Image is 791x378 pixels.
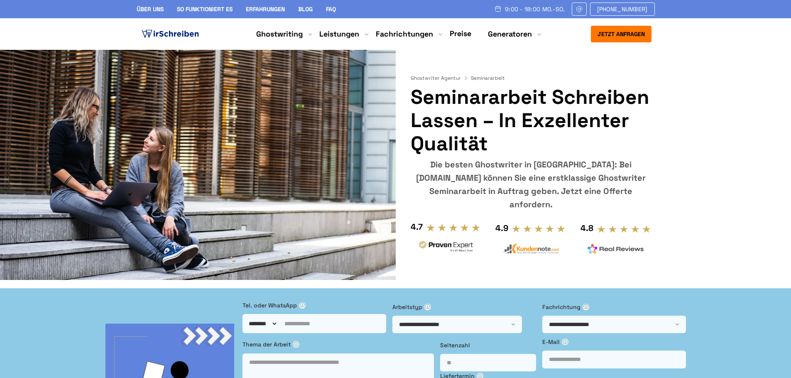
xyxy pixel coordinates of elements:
[326,5,336,13] a: FAQ
[411,220,423,233] div: 4.7
[411,75,469,81] a: Ghostwriter Agentur
[293,341,299,348] span: ⓘ
[542,337,686,346] label: E-Mail
[591,26,651,42] button: Jetzt anfragen
[140,28,201,40] img: logo ghostwriter-österreich
[505,6,565,12] span: 9:00 - 18:00 Mo.-So.
[502,243,559,254] img: kundennote
[512,224,566,233] img: stars
[440,341,536,350] label: Seitenzahl
[494,5,502,12] img: Schedule
[299,302,306,309] span: ⓘ
[542,302,686,312] label: Fachrichtung
[177,5,233,13] a: So funktioniert es
[418,240,474,255] img: provenexpert
[424,304,431,310] span: ⓘ
[495,221,508,235] div: 4.9
[376,29,433,39] a: Fachrichtungen
[246,5,285,13] a: Erfahrungen
[256,29,303,39] a: Ghostwriting
[450,29,471,38] a: Preise
[588,244,644,254] img: realreviews
[562,339,568,345] span: ⓘ
[298,5,313,13] a: Blog
[411,86,651,155] h1: Seminararbeit Schreiben Lassen – in exzellenter Qualität
[590,2,655,16] a: [PHONE_NUMBER]
[137,5,164,13] a: Über uns
[597,225,651,234] img: stars
[471,75,505,81] span: Seminararbeit
[242,301,386,310] label: Tel. oder WhatsApp
[392,302,536,312] label: Arbeitstyp
[580,221,593,235] div: 4.8
[426,223,480,232] img: stars
[575,6,583,12] img: Email
[488,29,532,39] a: Generatoren
[411,158,651,211] div: Die besten Ghostwriter in [GEOGRAPHIC_DATA]: Bei [DOMAIN_NAME] können Sie eine erstklassige Ghost...
[319,29,359,39] a: Leistungen
[242,340,434,349] label: Thema der Arbeit
[583,304,589,310] span: ⓘ
[597,6,648,12] span: [PHONE_NUMBER]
